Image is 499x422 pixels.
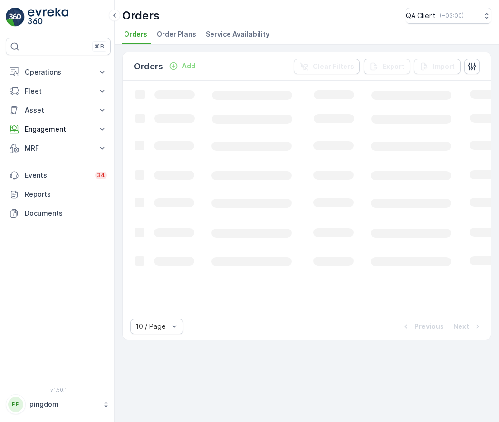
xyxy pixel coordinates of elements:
[95,43,104,50] p: ⌘B
[25,125,92,134] p: Engagement
[414,59,461,74] button: Import
[6,120,111,139] button: Engagement
[6,204,111,223] a: Documents
[383,62,404,71] p: Export
[134,60,163,73] p: Orders
[364,59,410,74] button: Export
[25,209,107,218] p: Documents
[6,166,111,185] a: Events34
[6,387,111,393] span: v 1.50.1
[182,61,195,71] p: Add
[8,397,23,412] div: PP
[452,321,483,332] button: Next
[25,144,92,153] p: MRF
[157,29,196,39] span: Order Plans
[440,12,464,19] p: ( +03:00 )
[433,62,455,71] p: Import
[6,82,111,101] button: Fleet
[29,400,97,409] p: pingdom
[414,322,444,331] p: Previous
[25,105,92,115] p: Asset
[206,29,269,39] span: Service Availability
[6,394,111,414] button: PPpingdom
[406,11,436,20] p: QA Client
[165,60,199,72] button: Add
[25,67,92,77] p: Operations
[6,139,111,158] button: MRF
[25,171,89,180] p: Events
[97,172,105,179] p: 34
[294,59,360,74] button: Clear Filters
[124,29,147,39] span: Orders
[122,8,160,23] p: Orders
[6,185,111,204] a: Reports
[25,190,107,199] p: Reports
[400,321,445,332] button: Previous
[6,63,111,82] button: Operations
[6,8,25,27] img: logo
[25,86,92,96] p: Fleet
[313,62,354,71] p: Clear Filters
[28,8,68,27] img: logo_light-DOdMpM7g.png
[453,322,469,331] p: Next
[406,8,491,24] button: QA Client(+03:00)
[6,101,111,120] button: Asset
